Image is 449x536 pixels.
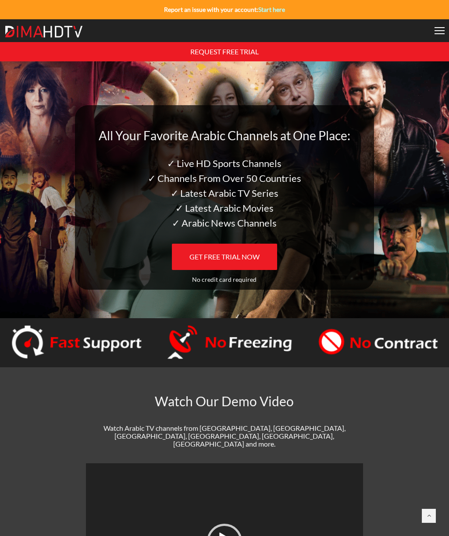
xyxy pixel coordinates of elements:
[164,6,285,13] strong: Report an issue with your account:
[175,202,274,214] span: ✓ Latest Arabic Movies
[192,276,257,283] span: No credit card required
[258,6,285,13] a: Start here
[190,47,259,56] a: REQUEST FREE TRIAL
[167,157,282,169] span: ✓ Live HD Sports Channels
[148,172,301,184] span: ✓ Channels From Over 50 Countries
[189,252,260,261] span: GET FREE TRIAL NOW
[103,424,346,448] span: Watch Arabic TV channels from [GEOGRAPHIC_DATA], [GEOGRAPHIC_DATA], [GEOGRAPHIC_DATA], [GEOGRAPHI...
[172,244,277,270] a: GET FREE TRIAL NOW
[155,393,294,409] span: Watch Our Demo Video
[422,509,436,523] a: Back to top
[99,128,350,143] span: All Your Favorite Arabic Channels at One Place:
[172,217,277,229] span: ✓ Arabic News Channels
[4,25,83,38] img: Dima HDTV
[171,187,278,199] span: ✓ Latest Arabic TV Series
